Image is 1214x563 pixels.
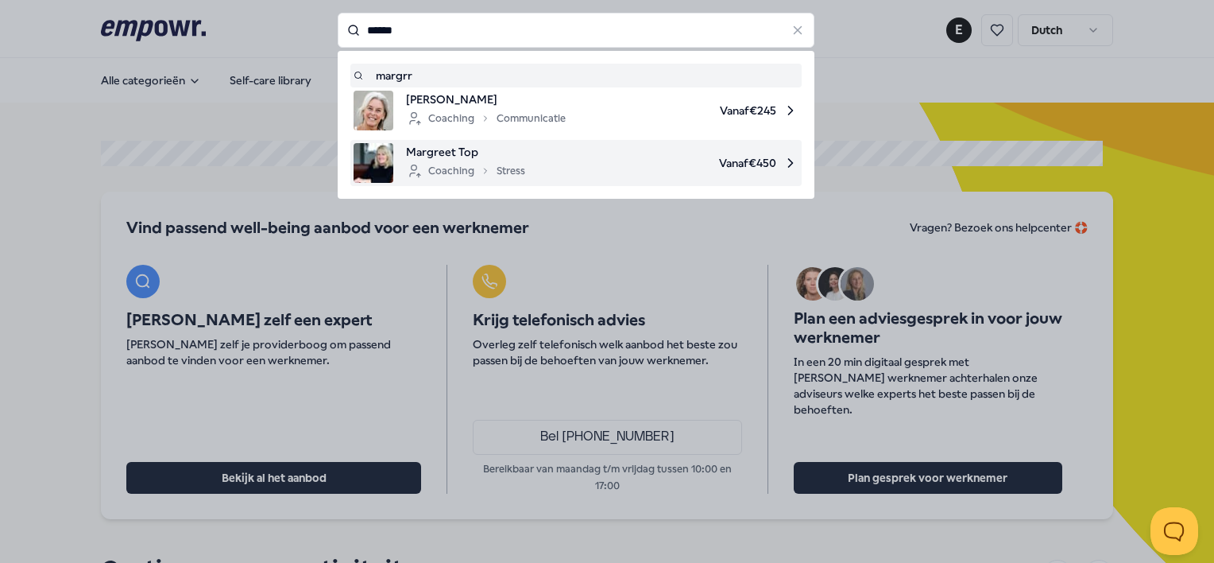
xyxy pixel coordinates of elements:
a: product image[PERSON_NAME]CoachingCommunicatieVanaf€245 [354,91,798,130]
div: Coaching Communicatie [406,109,566,128]
a: product imageMargreet TopCoachingStressVanaf€450 [354,143,798,183]
span: [PERSON_NAME] [406,91,566,108]
div: Coaching Stress [406,161,525,181]
img: product image [354,143,393,183]
a: margrr [354,67,798,84]
iframe: Help Scout Beacon - Open [1150,507,1198,555]
img: product image [354,91,393,130]
span: Vanaf € 245 [578,91,798,130]
span: Margreet Top [406,143,525,161]
input: Search for products, categories or subcategories [338,13,814,48]
span: Vanaf € 450 [538,143,798,183]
